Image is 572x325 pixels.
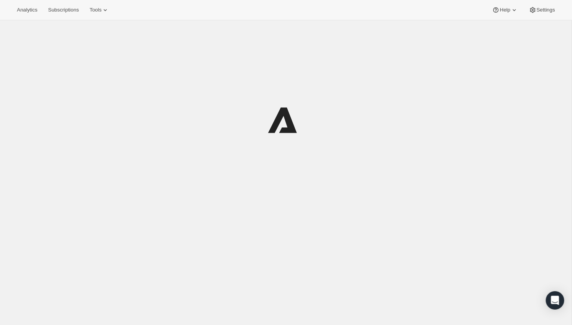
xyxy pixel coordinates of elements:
[85,5,114,15] button: Tools
[17,7,37,13] span: Analytics
[43,5,83,15] button: Subscriptions
[487,5,522,15] button: Help
[537,7,555,13] span: Settings
[90,7,101,13] span: Tools
[546,291,564,310] div: Open Intercom Messenger
[12,5,42,15] button: Analytics
[48,7,79,13] span: Subscriptions
[500,7,510,13] span: Help
[524,5,560,15] button: Settings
